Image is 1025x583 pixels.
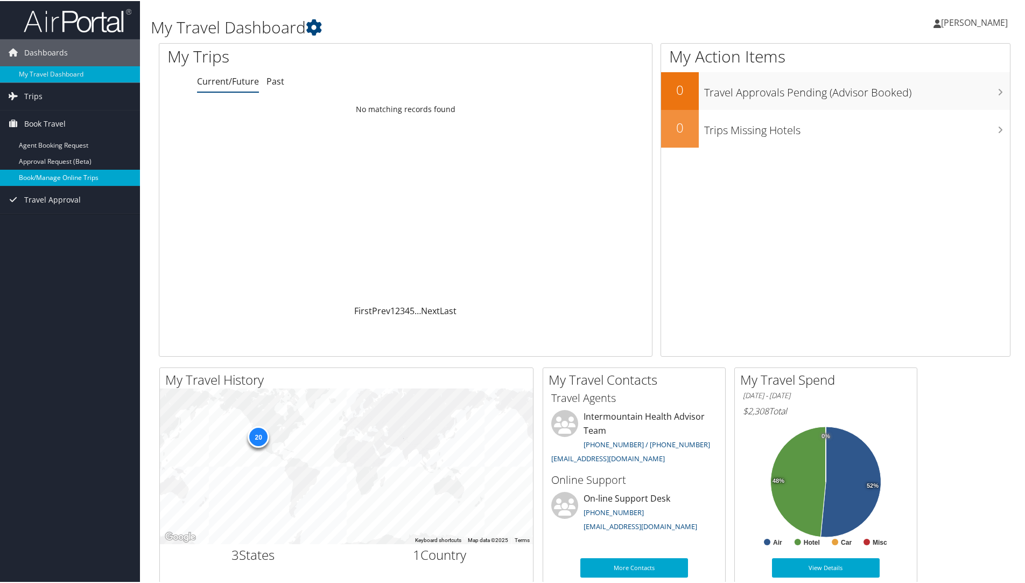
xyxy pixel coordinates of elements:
a: View Details [772,557,880,577]
td: No matching records found [159,99,652,118]
img: airportal-logo.png [24,7,131,32]
button: Keyboard shortcuts [415,536,461,543]
a: Terms (opens in new tab) [515,536,530,542]
h2: My Travel Spend [740,370,917,388]
tspan: 48% [773,477,784,483]
a: First [354,304,372,316]
span: 1 [413,545,420,563]
h3: Trips Missing Hotels [704,116,1010,137]
h6: Total [743,404,909,416]
a: 2 [395,304,400,316]
h1: My Action Items [661,44,1010,67]
span: … [415,304,421,316]
h1: My Travel Dashboard [151,15,729,38]
h6: [DATE] - [DATE] [743,390,909,400]
a: [EMAIL_ADDRESS][DOMAIN_NAME] [551,453,665,462]
a: Open this area in Google Maps (opens a new window) [163,529,198,543]
span: Book Travel [24,109,66,136]
span: [PERSON_NAME] [941,16,1008,27]
h2: Country [355,545,525,563]
a: 0Trips Missing Hotels [661,109,1010,147]
h3: Travel Approvals Pending (Advisor Booked) [704,79,1010,99]
img: Google [163,529,198,543]
a: [PERSON_NAME] [933,5,1019,38]
h3: Travel Agents [551,390,717,405]
text: Hotel [804,538,820,545]
a: [PHONE_NUMBER] / [PHONE_NUMBER] [584,439,710,448]
h2: My Travel History [165,370,533,388]
a: Prev [372,304,390,316]
a: 3 [400,304,405,316]
tspan: 0% [822,432,830,439]
li: On-line Support Desk [546,491,722,535]
div: 20 [248,425,269,447]
a: 4 [405,304,410,316]
h2: My Travel Contacts [549,370,725,388]
text: Misc [873,538,887,545]
text: Car [841,538,852,545]
li: Intermountain Health Advisor Team [546,409,722,467]
a: 5 [410,304,415,316]
h3: Online Support [551,471,717,487]
span: Trips [24,82,43,109]
h2: 0 [661,80,699,98]
span: Travel Approval [24,185,81,212]
span: $2,308 [743,404,769,416]
tspan: 52% [867,482,879,488]
a: Past [266,74,284,86]
a: More Contacts [580,557,688,577]
text: Air [773,538,782,545]
a: [EMAIL_ADDRESS][DOMAIN_NAME] [584,520,697,530]
span: Dashboards [24,38,68,65]
a: [PHONE_NUMBER] [584,506,644,516]
a: 1 [390,304,395,316]
h2: 0 [661,117,699,136]
h1: My Trips [167,44,439,67]
a: Last [440,304,457,316]
a: Next [421,304,440,316]
span: Map data ©2025 [468,536,508,542]
a: 0Travel Approvals Pending (Advisor Booked) [661,71,1010,109]
h2: States [168,545,339,563]
a: Current/Future [197,74,259,86]
span: 3 [231,545,239,563]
